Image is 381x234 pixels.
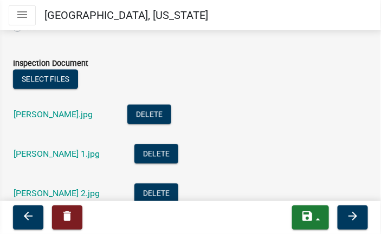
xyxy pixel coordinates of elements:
button: menu [9,5,36,25]
button: Delete [127,105,171,124]
i: menu [16,8,29,21]
i: delete [61,210,74,223]
button: Delete [134,184,178,203]
label: Inspection Document [13,60,88,68]
a: [PERSON_NAME] 2.jpg [14,188,100,198]
button: Delete [134,144,178,164]
button: Select files [13,70,78,89]
button: arrow_back [13,205,43,230]
i: save [301,210,314,223]
button: delete [52,205,82,230]
a: [GEOGRAPHIC_DATA], [US_STATE] [44,4,208,26]
wm-modal-confirm: Delete Document [127,110,171,121]
a: [PERSON_NAME].jpg [14,109,93,119]
wm-modal-confirm: Delete Document [134,189,178,199]
button: arrow_forward [338,205,368,230]
a: [PERSON_NAME] 1.jpg [14,149,100,159]
i: arrow_forward [346,210,359,223]
i: arrow_back [22,210,35,223]
button: save [292,205,329,230]
wm-modal-confirm: Delete Document [134,150,178,160]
